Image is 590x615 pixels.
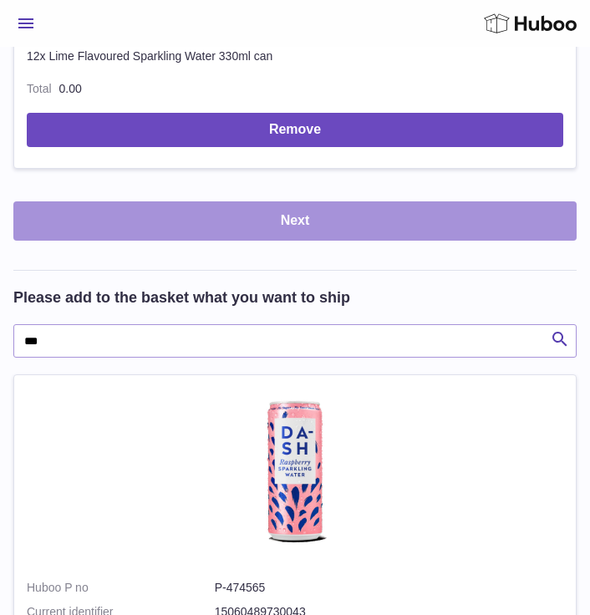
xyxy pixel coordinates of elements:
[27,113,563,147] button: Remove
[13,287,350,307] h2: Please add to the basket what you want to ship
[253,388,337,555] img: 12x Raspberry Flavoured Sparkling Water 330ml can
[27,580,215,596] dt: Huboo P no
[215,580,563,596] dd: P-474565
[58,82,81,95] span: 0.00
[27,81,56,97] label: Total
[13,201,577,241] button: Next
[27,39,563,73] td: 12x Lime Flavoured Sparkling Water 330ml can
